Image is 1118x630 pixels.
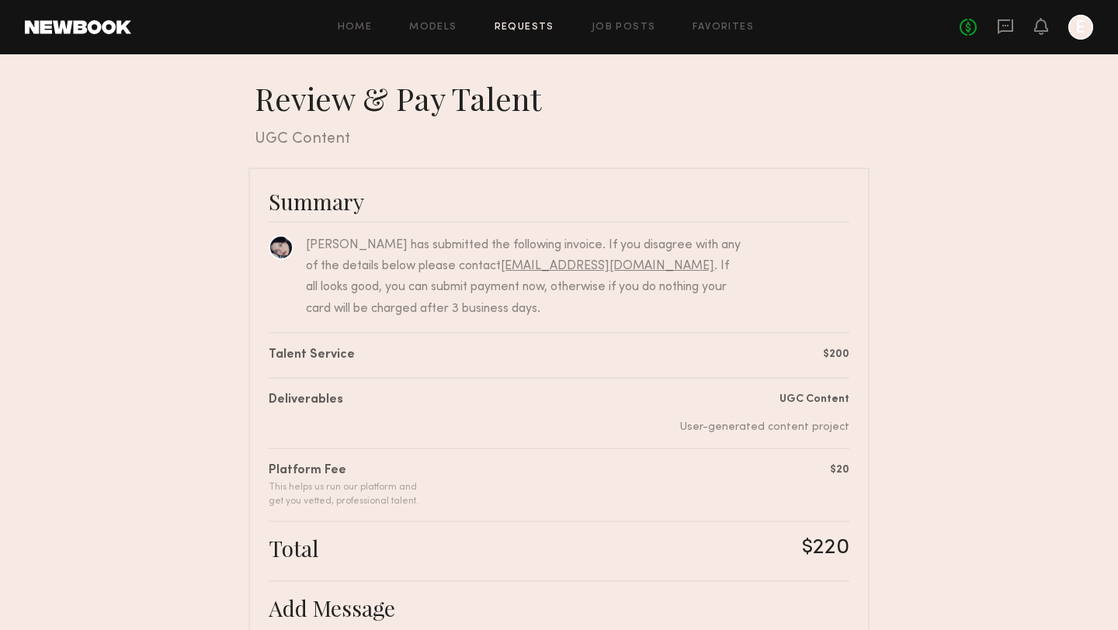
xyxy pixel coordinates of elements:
[693,22,754,33] a: Favorites
[255,130,870,149] div: UGC Content
[409,22,457,33] a: Models
[680,419,849,435] div: User-generated content project
[269,480,418,508] div: This helps us run our platform and get you vetted, professional talent.
[269,535,318,562] div: Total
[802,535,849,562] div: $220
[830,462,849,478] div: $20
[592,22,656,33] a: Job Posts
[823,346,849,362] div: $200
[255,79,870,118] div: Review & Pay Talent
[269,188,849,215] div: Summary
[495,22,554,33] a: Requests
[269,391,343,410] div: Deliverables
[269,594,849,621] div: Add Message
[680,391,849,407] div: UGC Content
[306,235,741,320] div: [PERSON_NAME] has submitted the following invoice. If you disagree with any of the details below ...
[269,462,418,480] div: Platform Fee
[501,260,714,272] a: [EMAIL_ADDRESS][DOMAIN_NAME]
[269,346,355,365] div: Talent Service
[338,22,373,33] a: Home
[1068,15,1093,40] a: E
